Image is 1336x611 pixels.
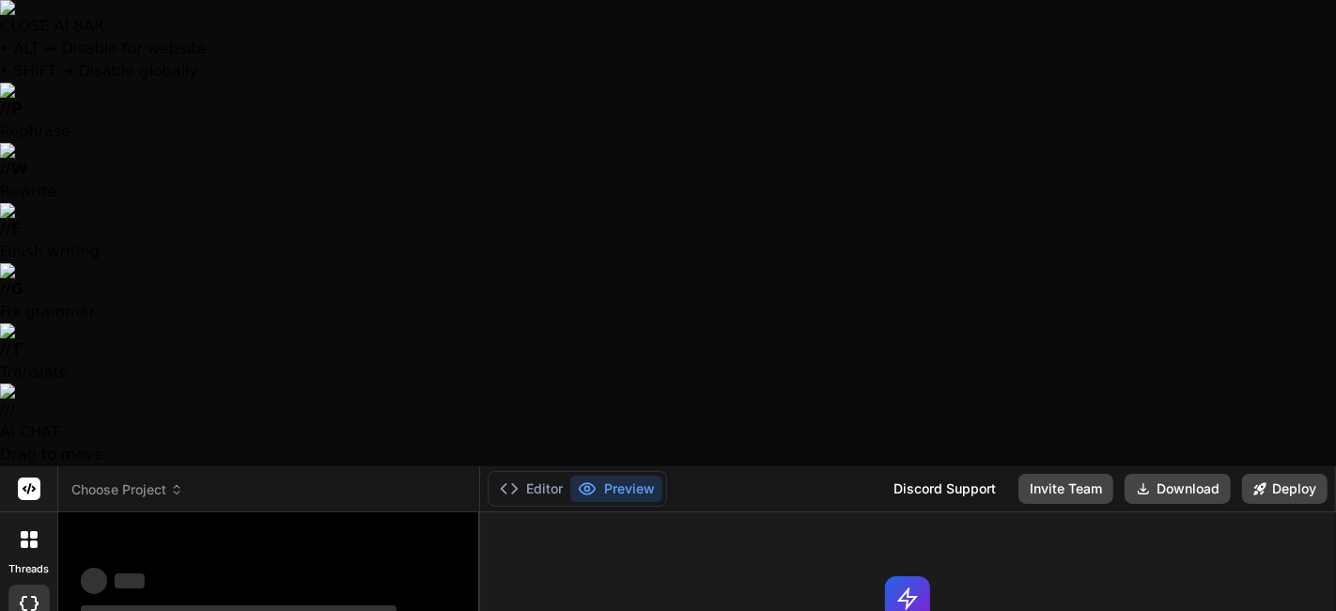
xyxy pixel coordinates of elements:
[492,476,570,502] button: Editor
[8,561,49,577] label: threads
[1242,474,1328,504] button: Deploy
[570,476,662,502] button: Preview
[882,474,1007,504] div: Discord Support
[71,480,183,499] span: Choose Project
[81,568,107,594] span: ‌
[115,573,145,588] span: ‌
[1018,474,1113,504] button: Invite Team
[1125,474,1231,504] button: Download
